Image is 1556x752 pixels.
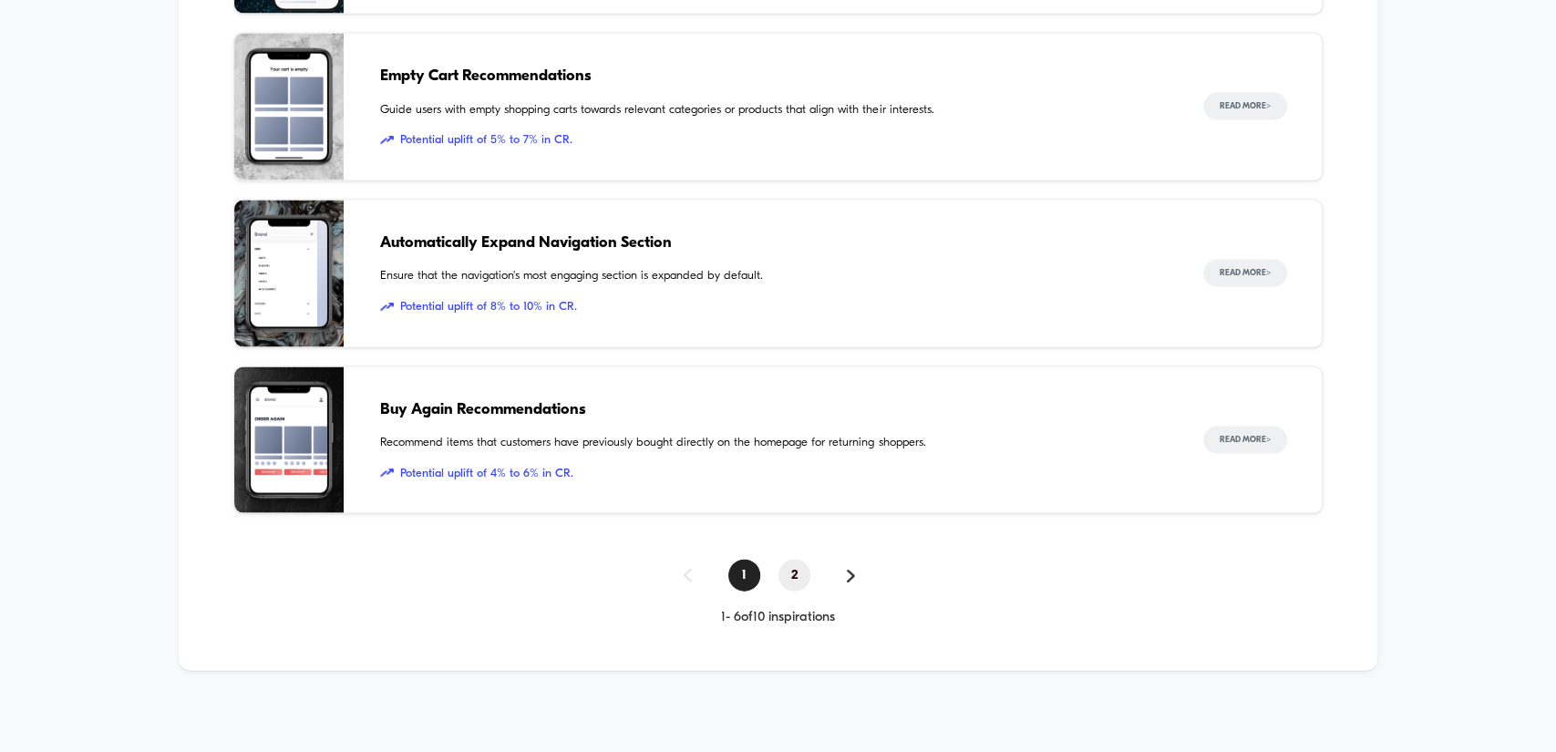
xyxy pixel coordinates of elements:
button: Read More> [1203,260,1287,287]
img: Guide users with empty shopping carts towards relevant categories or products that align with the... [234,34,344,180]
button: Read More> [1203,427,1287,454]
span: Guide users with empty shopping carts towards relevant categories or products that align with the... [380,101,1166,119]
img: Ensure that the navigation's most engaging section is expanded by default. [234,201,344,347]
span: Potential uplift of 5% to 7% in CR. [380,131,1166,149]
span: Recommend items that customers have previously bought directly on the homepage for returning shop... [380,434,1166,452]
span: Ensure that the navigation's most engaging section is expanded by default. [380,267,1166,285]
span: 1 [728,560,760,592]
img: pagination forward [847,570,855,582]
span: Empty Cart Recommendations [380,65,1166,88]
button: Read More> [1203,93,1287,120]
span: Automatically Expand Navigation Section [380,232,1166,255]
span: Buy Again Recommendations [380,398,1166,422]
span: Potential uplift of 4% to 6% in CR. [380,465,1166,483]
span: Potential uplift of 8% to 10% in CR. [380,298,1166,316]
div: 1 - 6 of 10 inspirations [233,610,1322,625]
img: Recommend items that customers have previously bought directly on the homepage for returning shop... [234,367,344,514]
span: 2 [778,560,810,592]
